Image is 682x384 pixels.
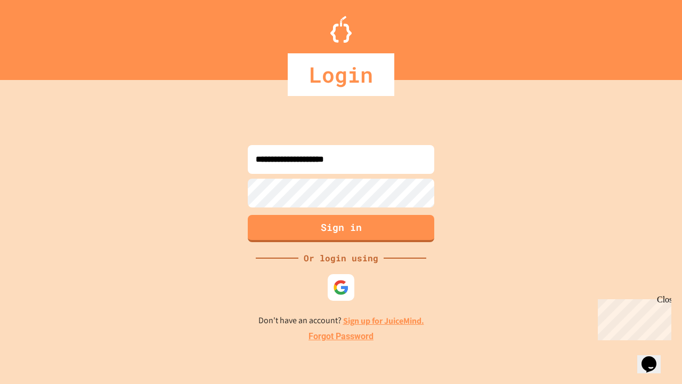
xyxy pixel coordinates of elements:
a: Sign up for JuiceMind. [343,315,424,326]
a: Forgot Password [308,330,374,343]
img: google-icon.svg [333,279,349,295]
iframe: chat widget [594,295,671,340]
div: Login [288,53,394,96]
img: Logo.svg [330,16,352,43]
div: Chat with us now!Close [4,4,74,68]
p: Don't have an account? [258,314,424,327]
div: Or login using [298,252,384,265]
iframe: chat widget [637,341,671,373]
button: Sign in [248,215,434,242]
